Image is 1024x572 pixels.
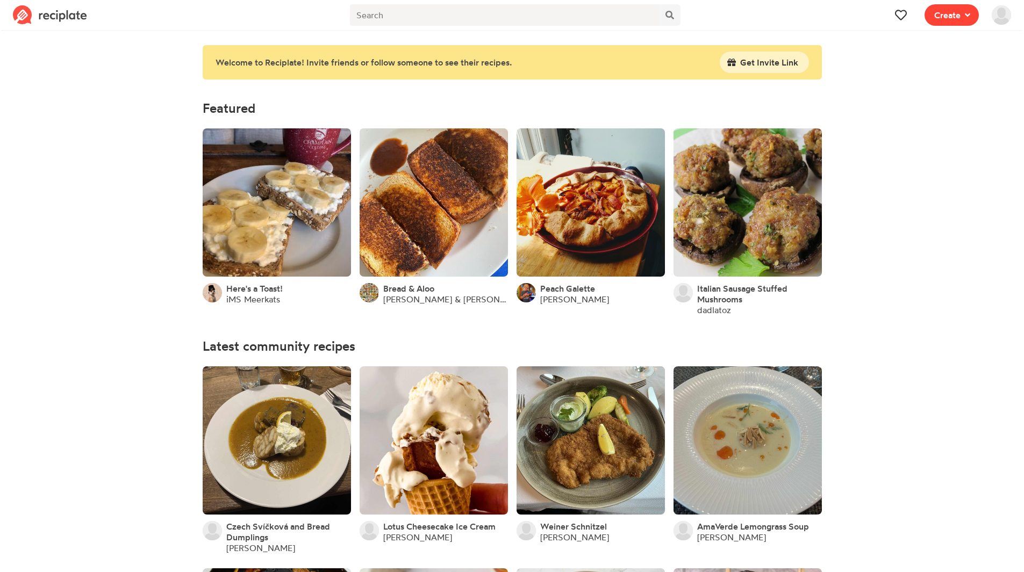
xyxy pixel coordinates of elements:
a: Czech Svíčková and Bread Dumplings [226,521,351,542]
img: User's avatar [203,283,222,302]
img: User's avatar [674,283,693,302]
a: Italian Sausage Stuffed Mushrooms [697,283,822,305]
img: User's avatar [517,283,536,302]
a: Here's a Toast! [226,283,283,294]
a: Peach Galette [540,283,595,294]
span: Czech Svíčková and Bread Dumplings [226,521,330,542]
a: Weiner Schnitzel [540,521,607,532]
a: iMS Meerkats [226,294,280,305]
button: Create [925,4,979,26]
span: Create [934,9,961,21]
div: Welcome to Reciplate! Invite friends or follow someone to see their recipes. [216,56,707,69]
img: User's avatar [360,283,379,302]
img: User's avatar [517,521,536,540]
h4: Featured [203,101,822,115]
img: User's avatar [992,5,1011,25]
a: Bread & Aloo [383,283,434,294]
a: [PERSON_NAME] [226,542,295,553]
img: User's avatar [360,521,379,540]
a: [PERSON_NAME] [540,294,609,305]
span: Get Invite Link [740,56,798,69]
button: Get Invite Link [720,52,809,73]
a: [PERSON_NAME] & [PERSON_NAME] [383,294,508,305]
img: Reciplate [13,5,87,25]
img: User's avatar [674,521,693,540]
a: Lotus Cheesecake Ice Cream [383,521,496,532]
a: [PERSON_NAME] [540,532,609,542]
input: Search [350,4,659,26]
a: dadlatoz [697,305,731,315]
a: [PERSON_NAME] [697,532,766,542]
span: Italian Sausage Stuffed Mushrooms [697,283,787,305]
h4: Latest community recipes [203,339,822,353]
img: User's avatar [203,521,222,540]
a: AmaVerde Lemongrass Soup [697,521,809,532]
a: [PERSON_NAME] [383,532,452,542]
